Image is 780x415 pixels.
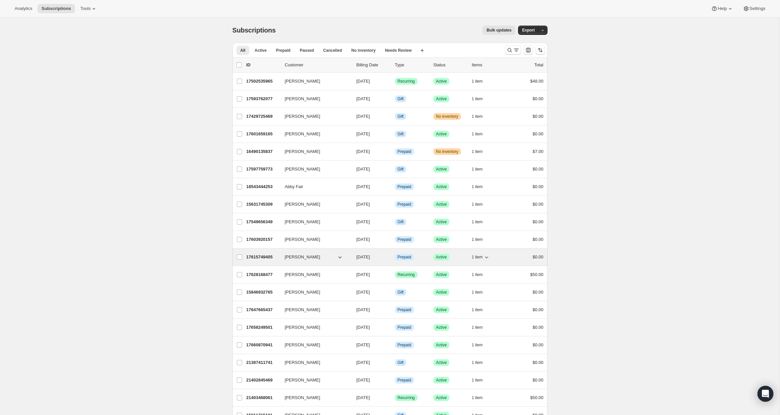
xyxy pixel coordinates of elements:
span: [PERSON_NAME] [285,324,320,331]
span: Prepaid [398,307,411,312]
span: 1 item [472,325,483,330]
span: [DATE] [357,254,370,259]
span: Paused [300,48,314,53]
p: 17603920157 [246,236,280,243]
span: 1 item [472,114,483,119]
button: [PERSON_NAME] [281,252,347,262]
p: 17549656349 [246,219,280,225]
span: Active [436,131,447,137]
span: Active [436,378,447,383]
span: 1 item [472,290,483,295]
div: 17658249501[PERSON_NAME][DATE]InfoPrepaidSuccessActive1 item$0.00 [246,323,544,332]
span: [PERSON_NAME] [285,148,320,155]
button: [PERSON_NAME] [281,375,347,385]
span: 1 item [472,167,483,172]
span: Prepaid [398,184,411,189]
span: Active [436,184,447,189]
button: 1 item [472,147,490,156]
div: 21387411741[PERSON_NAME][DATE]InfoGiftSuccessActive1 item$0.00 [246,358,544,367]
span: Needs Review [385,48,412,53]
p: 17601659165 [246,131,280,137]
span: 1 item [472,342,483,348]
span: [DATE] [357,290,370,295]
span: [PERSON_NAME] [285,113,320,120]
p: 16490135837 [246,148,280,155]
span: No inventory [436,114,458,119]
span: No inventory [351,48,375,53]
span: $50.00 [530,395,544,400]
span: Active [436,219,447,225]
span: [DATE] [357,184,370,189]
button: Export [518,26,539,35]
button: [PERSON_NAME] [281,305,347,315]
span: 1 item [472,307,483,312]
span: Active [436,237,447,242]
span: 1 item [472,149,483,154]
button: [PERSON_NAME] [281,199,347,210]
span: [PERSON_NAME] [285,236,320,243]
span: $0.00 [533,378,544,382]
span: [PERSON_NAME] [285,342,320,348]
button: [PERSON_NAME] [281,392,347,403]
span: $0.00 [533,290,544,295]
span: $0.00 [533,202,544,207]
span: [PERSON_NAME] [285,359,320,366]
button: 1 item [472,288,490,297]
span: Gift [398,219,404,225]
span: 1 item [472,237,483,242]
p: 15631745309 [246,201,280,208]
div: 16490135837[PERSON_NAME][DATE]InfoPrepaidWarningNo inventory1 item$7.00 [246,147,544,156]
span: 1 item [472,96,483,102]
span: Prepaid [398,378,411,383]
span: [PERSON_NAME] [285,289,320,296]
span: Active [436,342,447,348]
span: 1 item [472,79,483,84]
span: Active [436,96,447,102]
span: $0.00 [533,167,544,172]
span: 1 item [472,272,483,277]
span: 1 item [472,360,483,365]
span: $0.00 [533,237,544,242]
span: [DATE] [357,131,370,136]
span: $0.00 [533,114,544,119]
p: 18543444253 [246,183,280,190]
span: $0.00 [533,131,544,136]
p: Customer [285,62,351,68]
button: Subscriptions [37,4,75,13]
div: 21402845469[PERSON_NAME][DATE]InfoPrepaidSuccessActive1 item$0.00 [246,376,544,385]
button: 1 item [472,358,490,367]
span: Settings [749,6,765,11]
button: [PERSON_NAME] [281,234,347,245]
button: [PERSON_NAME] [281,340,347,350]
span: $0.00 [533,184,544,189]
span: Subscriptions [232,27,276,34]
div: Type [395,62,428,68]
button: [PERSON_NAME] [281,357,347,368]
span: [PERSON_NAME] [285,377,320,383]
span: Bulk updates [487,28,511,33]
button: 1 item [472,252,490,262]
button: 1 item [472,340,490,350]
button: 1 item [472,200,490,209]
button: Analytics [11,4,36,13]
span: Abby Fair [285,183,303,190]
div: 17660870941[PERSON_NAME][DATE]InfoPrepaidSuccessActive1 item$0.00 [246,340,544,350]
span: [PERSON_NAME] [285,219,320,225]
span: 1 item [472,378,483,383]
p: Total [534,62,543,68]
button: 1 item [472,77,490,86]
span: Gift [398,360,404,365]
button: [PERSON_NAME] [281,164,347,174]
span: [DATE] [357,342,370,347]
div: 17647665437[PERSON_NAME][DATE]InfoPrepaidSuccessActive1 item$0.00 [246,305,544,314]
span: [DATE] [357,79,370,84]
span: Export [522,28,535,33]
span: [DATE] [357,149,370,154]
p: 21403468061 [246,394,280,401]
span: 1 item [472,202,483,207]
p: 15846932765 [246,289,280,296]
span: $0.00 [533,307,544,312]
span: [PERSON_NAME] [285,201,320,208]
span: 1 item [472,219,483,225]
p: 17647665437 [246,307,280,313]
